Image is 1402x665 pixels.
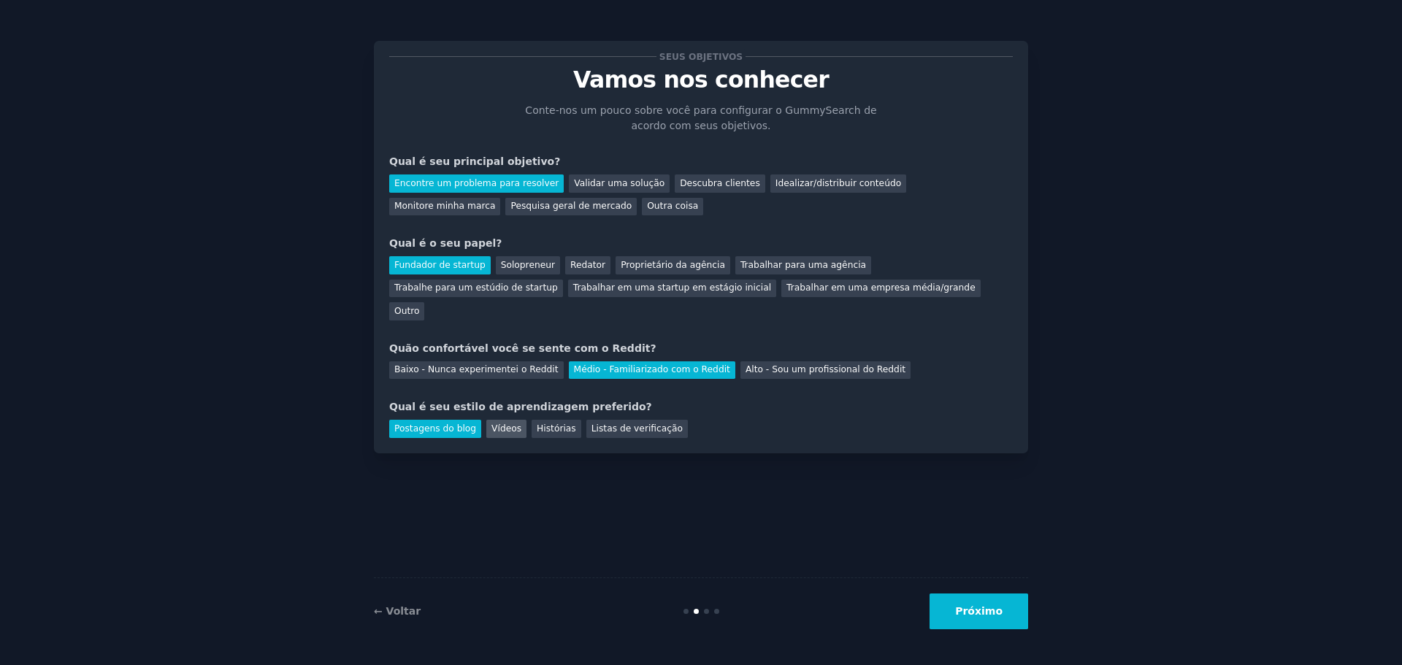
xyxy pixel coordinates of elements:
[574,364,730,374] font: Médio - Familiarizado com o Reddit
[374,605,421,617] a: ← Voltar
[659,52,743,62] font: Seus objetivos
[746,364,905,374] font: Alto - Sou um profissional do Reddit
[621,260,725,270] font: Proprietário da agência
[680,178,760,188] font: Descubra clientes
[394,201,495,211] font: Monitore minha marca
[389,342,656,354] font: Quão confortável você se sente com o Reddit?
[570,260,605,270] font: Redator
[394,260,486,270] font: Fundador de startup
[389,155,560,167] font: Qual é seu principal objetivo?
[786,282,976,293] font: Trabalhar em uma empresa média/grande
[573,282,771,293] font: Trabalhar em uma startup em estágio inicial
[525,104,876,131] font: Conte-nos um pouco sobre você para configurar o GummySearch de acordo com seus objetivos.
[394,178,559,188] font: Encontre um problema para resolver
[394,306,419,316] font: Outro
[647,201,698,211] font: Outra coisa
[930,593,1028,629] button: Próximo
[740,260,866,270] font: Trabalhar para uma agência
[394,423,476,434] font: Postagens do blog
[955,605,1003,617] font: Próximo
[775,178,901,188] font: Idealizar/distribuir conteúdo
[510,201,632,211] font: Pesquisa geral de mercado
[394,282,558,293] font: Trabalhe para um estúdio de startup
[394,364,559,374] font: Baixo - Nunca experimentei o Reddit
[491,423,521,434] font: Vídeos
[501,260,555,270] font: Solopreneur
[573,66,829,93] font: Vamos nos conhecer
[537,423,576,434] font: Histórias
[574,178,664,188] font: Validar uma solução
[591,423,683,434] font: Listas de verificação
[389,237,502,249] font: Qual é o seu papel?
[389,401,652,412] font: Qual é seu estilo de aprendizagem preferido?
